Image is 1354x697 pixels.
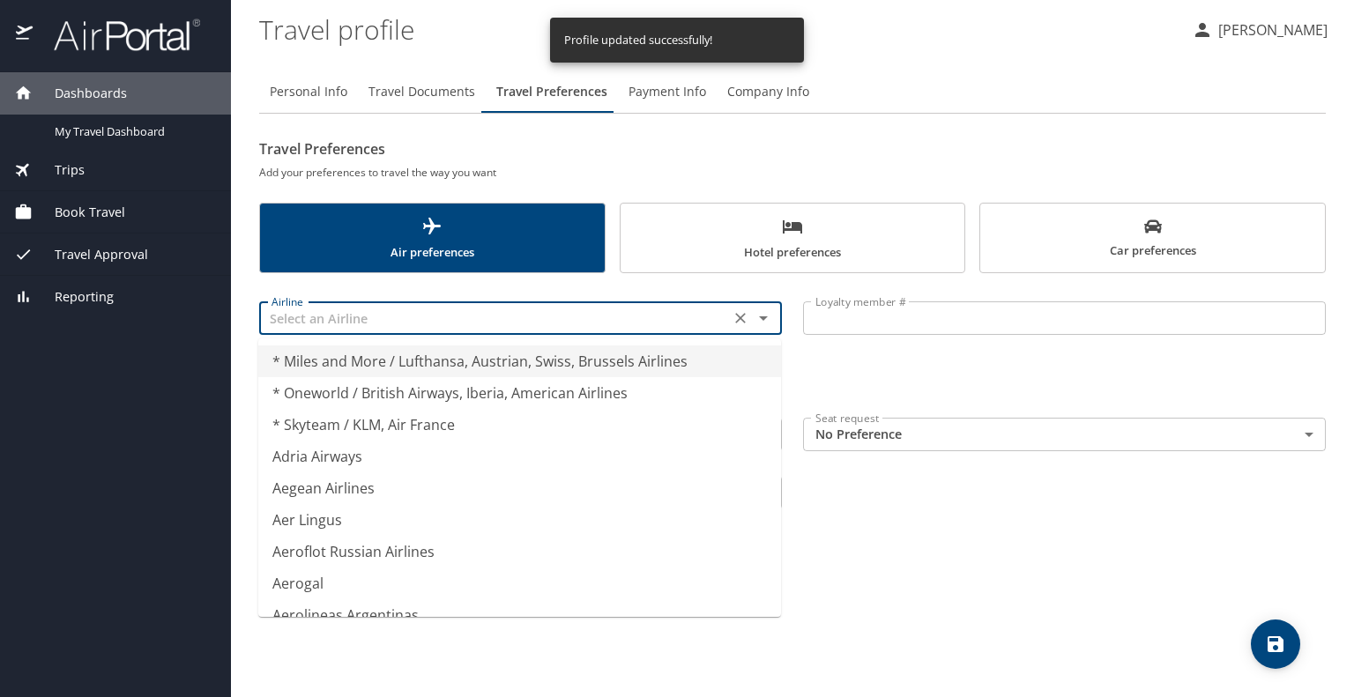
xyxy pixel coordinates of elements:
[368,81,475,103] span: Travel Documents
[728,306,753,330] button: Clear
[259,163,1326,182] h6: Add your preferences to travel the way you want
[270,81,347,103] span: Personal Info
[258,567,781,599] li: Aerogal
[259,135,1326,163] h2: Travel Preferences
[258,377,781,409] li: * Oneworld / British Airways, Iberia, American Airlines
[34,18,200,52] img: airportal-logo.png
[1185,14,1335,46] button: [PERSON_NAME]
[258,536,781,567] li: Aeroflot Russian Airlines
[258,599,781,631] li: Aerolineas Argentinas
[751,306,776,330] button: Close
[271,216,594,263] span: Air preferences
[258,504,781,536] li: Aer Lingus
[631,216,955,263] span: Hotel preferences
[258,409,781,441] li: * Skyteam / KLM, Air France
[727,81,809,103] span: Company Info
[33,287,114,307] span: Reporting
[803,418,1326,451] div: No Preference
[55,123,210,140] span: My Travel Dashboard
[16,18,34,52] img: icon-airportal.png
[496,81,607,103] span: Travel Preferences
[991,218,1314,261] span: Car preferences
[33,84,127,103] span: Dashboards
[258,472,781,504] li: Aegean Airlines
[258,345,781,377] li: * Miles and More / Lufthansa, Austrian, Swiss, Brussels Airlines
[264,307,725,330] input: Select an Airline
[259,203,1326,273] div: scrollable force tabs example
[1213,19,1328,41] p: [PERSON_NAME]
[258,441,781,472] li: Adria Airways
[33,245,148,264] span: Travel Approval
[33,160,85,180] span: Trips
[1251,619,1300,669] button: save
[259,2,1178,56] h1: Travel profile
[259,70,1326,113] div: Profile
[629,81,706,103] span: Payment Info
[33,203,125,222] span: Book Travel
[564,23,712,57] div: Profile updated successfully!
